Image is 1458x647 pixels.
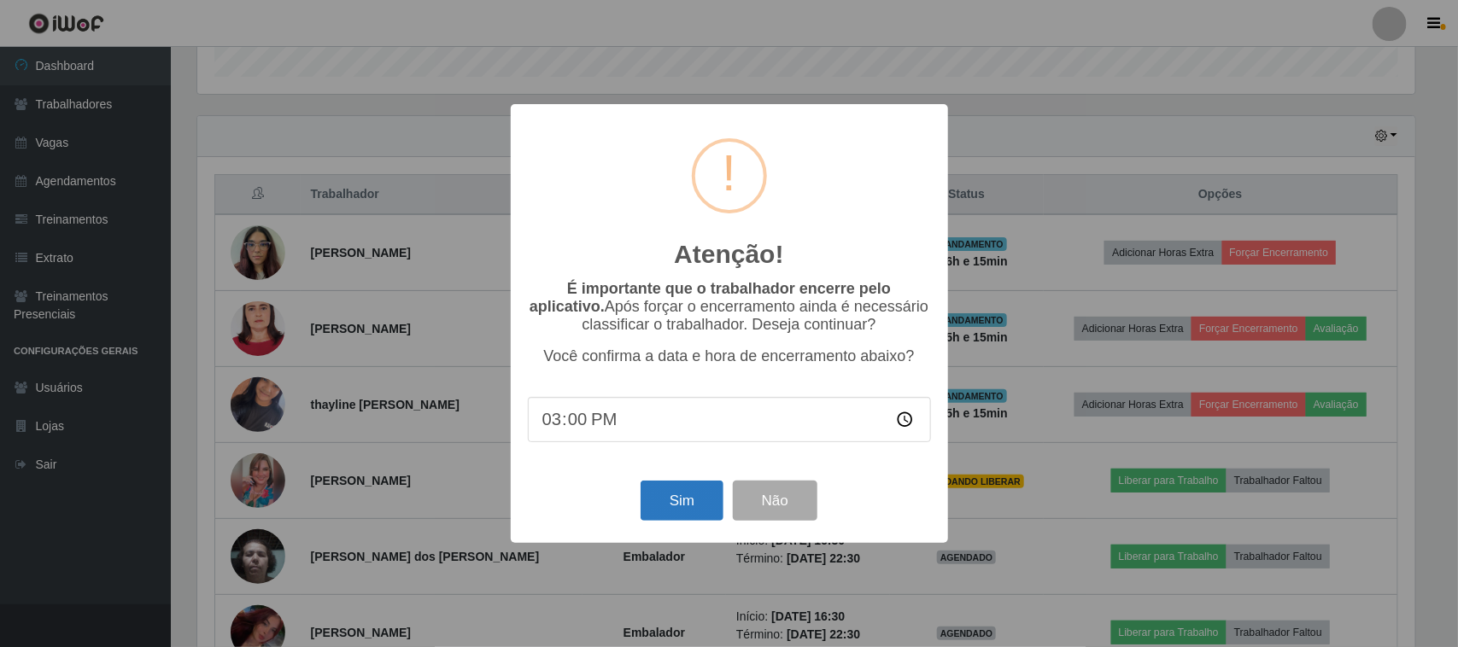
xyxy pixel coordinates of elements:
p: Após forçar o encerramento ainda é necessário classificar o trabalhador. Deseja continuar? [528,280,931,334]
button: Sim [641,481,723,521]
p: Você confirma a data e hora de encerramento abaixo? [528,347,931,365]
h2: Atenção! [674,239,783,270]
b: É importante que o trabalhador encerre pelo aplicativo. [530,280,891,315]
button: Não [733,481,817,521]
